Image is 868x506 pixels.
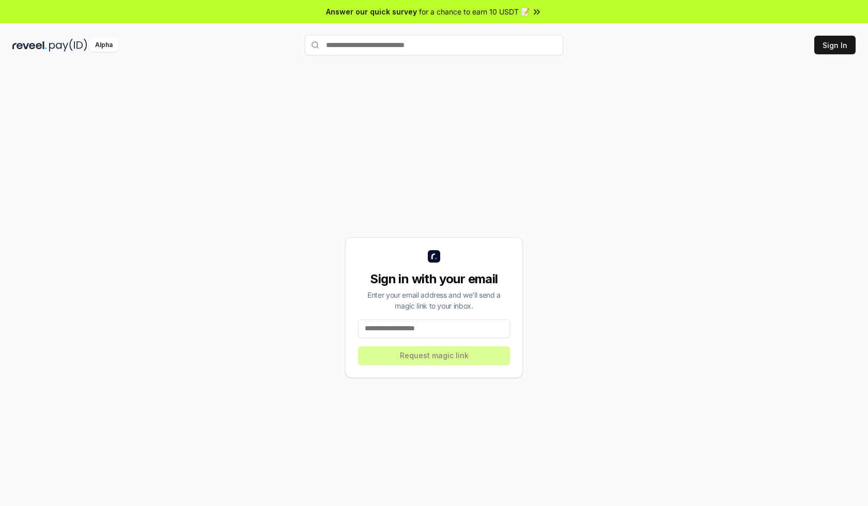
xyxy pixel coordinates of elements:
[358,271,510,287] div: Sign in with your email
[814,36,856,54] button: Sign In
[358,289,510,311] div: Enter your email address and we’ll send a magic link to your inbox.
[419,6,530,17] span: for a chance to earn 10 USDT 📝
[428,250,440,263] img: logo_small
[49,39,87,52] img: pay_id
[326,6,417,17] span: Answer our quick survey
[89,39,118,52] div: Alpha
[12,39,47,52] img: reveel_dark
